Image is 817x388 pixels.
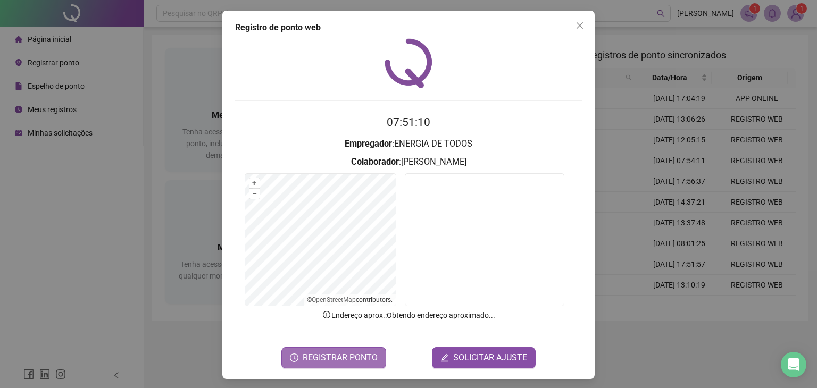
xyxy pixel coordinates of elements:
span: REGISTRAR PONTO [303,351,378,364]
h3: : [PERSON_NAME] [235,155,582,169]
h3: : ENERGIA DE TODOS [235,137,582,151]
button: – [249,189,260,199]
button: REGISTRAR PONTO [281,347,386,368]
button: Close [571,17,588,34]
li: © contributors. [307,296,393,303]
time: 07:51:10 [387,116,430,129]
div: Open Intercom Messenger [781,352,806,377]
span: info-circle [322,310,331,319]
button: editSOLICITAR AJUSTE [432,347,536,368]
button: + [249,178,260,188]
span: edit [440,353,449,362]
img: QRPoint [385,38,432,88]
strong: Colaborador [351,157,399,167]
span: SOLICITAR AJUSTE [453,351,527,364]
span: close [576,21,584,30]
a: OpenStreetMap [312,296,356,303]
span: clock-circle [290,353,298,362]
div: Registro de ponto web [235,21,582,34]
strong: Empregador [345,139,392,149]
p: Endereço aprox. : Obtendo endereço aproximado... [235,309,582,321]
